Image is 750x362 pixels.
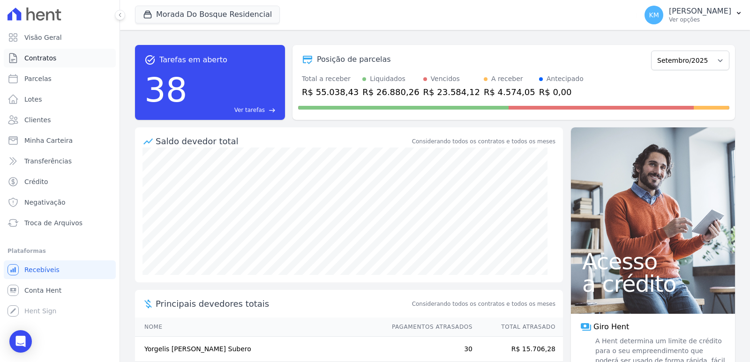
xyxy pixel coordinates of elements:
span: Ver tarefas [234,106,265,114]
span: Principais devedores totais [156,297,410,310]
span: Tarefas em aberto [159,54,227,66]
a: Crédito [4,172,116,191]
span: Troca de Arquivos [24,218,82,228]
div: Vencidos [431,74,460,84]
button: Morada Do Bosque Residencial [135,6,280,23]
span: Conta Hent [24,286,61,295]
span: Transferências [24,156,72,166]
a: Parcelas [4,69,116,88]
span: Acesso [582,250,724,273]
div: Total a receber [302,74,359,84]
div: Considerando todos os contratos e todos os meses [412,137,555,146]
a: Contratos [4,49,116,67]
span: Crédito [24,177,48,186]
div: R$ 55.038,43 [302,86,359,98]
div: Saldo devedor total [156,135,410,148]
div: Liquidados [370,74,405,84]
a: Negativação [4,193,116,212]
div: R$ 23.584,12 [423,86,480,98]
p: Ver opções [669,16,731,23]
td: R$ 15.706,28 [473,337,563,362]
span: east [269,107,276,114]
span: Parcelas [24,74,52,83]
span: task_alt [144,54,156,66]
p: [PERSON_NAME] [669,7,731,16]
a: Recebíveis [4,260,116,279]
a: Troca de Arquivos [4,214,116,232]
span: Lotes [24,95,42,104]
span: Contratos [24,53,56,63]
th: Nome [135,318,383,337]
a: Lotes [4,90,116,109]
button: KM [PERSON_NAME] Ver opções [637,2,750,28]
div: Posição de parcelas [317,54,391,65]
div: Plataformas [7,245,112,257]
th: Pagamentos Atrasados [383,318,473,337]
span: Clientes [24,115,51,125]
div: 38 [144,66,187,114]
div: Open Intercom Messenger [9,330,32,353]
td: 30 [383,337,473,362]
a: Ver tarefas east [191,106,276,114]
span: Considerando todos os contratos e todos os meses [412,300,555,308]
th: Total Atrasado [473,318,563,337]
span: Negativação [24,198,66,207]
div: Antecipado [547,74,584,84]
span: KM [649,12,659,18]
td: Yorgelis [PERSON_NAME] Subero [135,337,383,362]
a: Visão Geral [4,28,116,47]
a: Clientes [4,111,116,129]
a: Transferências [4,152,116,170]
span: Giro Hent [593,321,629,332]
span: Minha Carteira [24,136,73,145]
div: R$ 4.574,05 [484,86,535,98]
a: Conta Hent [4,281,116,300]
span: Recebíveis [24,265,60,274]
span: a crédito [582,273,724,295]
div: R$ 0,00 [539,86,584,98]
span: Visão Geral [24,33,62,42]
div: A receber [491,74,523,84]
a: Minha Carteira [4,131,116,150]
div: R$ 26.880,26 [362,86,419,98]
